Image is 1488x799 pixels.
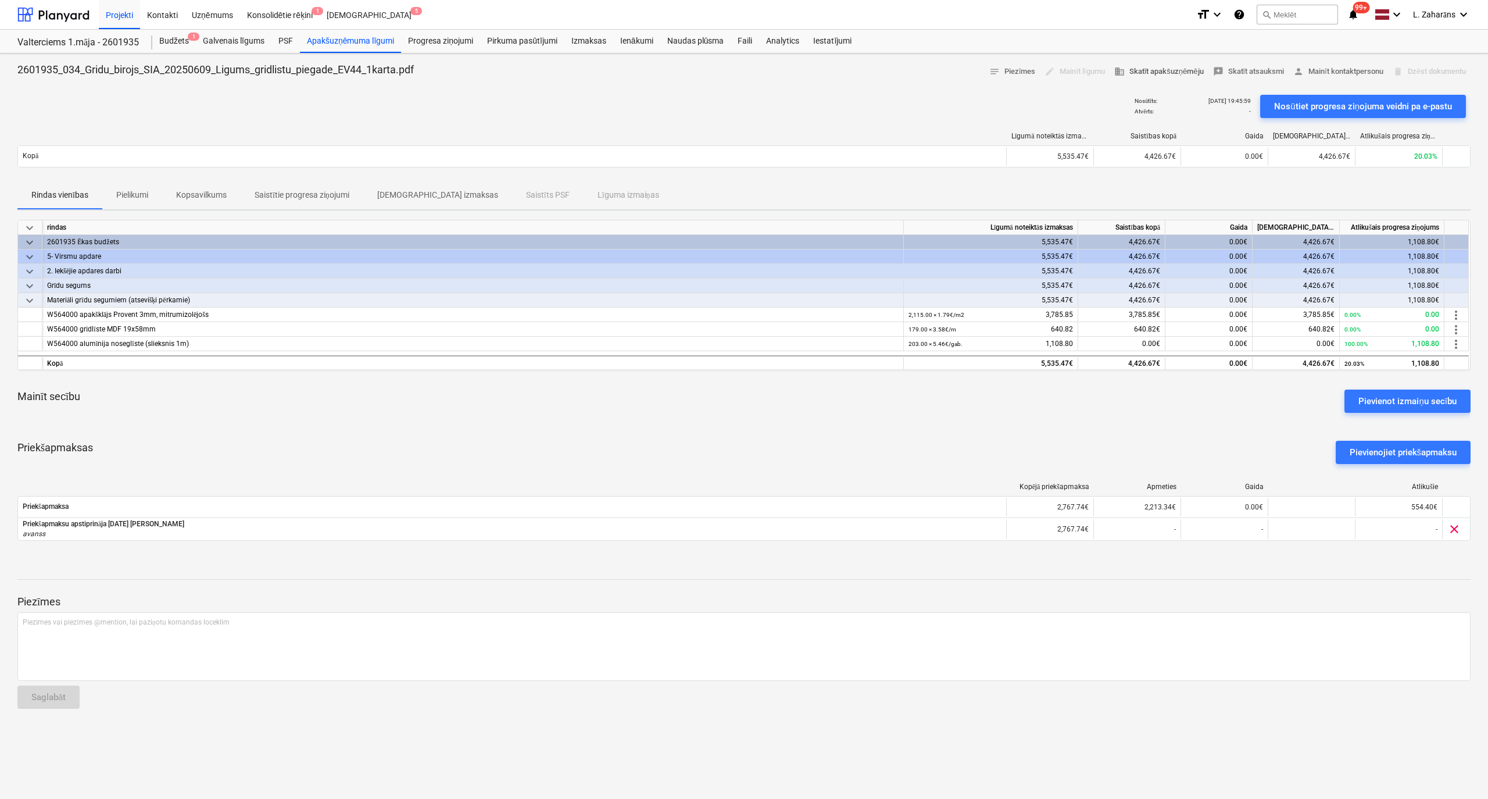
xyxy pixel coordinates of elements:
span: 3,785.85€ [1303,311,1335,319]
a: Analytics [759,30,806,53]
span: more_vert [1449,308,1463,322]
small: 20.03% [1344,361,1364,367]
p: Rindas vienības [31,189,88,201]
span: notes [989,66,1000,77]
div: 1,108.80€ [1340,249,1444,264]
span: 4,426.67€ [1319,152,1350,160]
div: 2,213.34€ [1093,498,1181,516]
p: avanss [23,529,184,539]
span: 99+ [1353,2,1369,13]
div: Gaida [1186,483,1264,491]
iframe: Chat Widget [1430,743,1488,799]
p: Priekšapmaksu apstiprināja [DATE] [PERSON_NAME] [23,519,184,529]
span: search [1262,10,1271,19]
div: 5,535.47€ [1006,147,1093,166]
div: 4,426.67€ [1253,293,1340,308]
p: - [1249,108,1251,115]
div: - [1093,519,1181,539]
div: 4,426.67€ [1253,355,1340,370]
span: 640.82€ [1308,325,1335,333]
div: 4,426.67€ [1253,264,1340,279]
div: Materiāli grīdu segumiem (atsevišķi pērkamie) [47,293,899,308]
div: Pirkuma pasūtījumi [480,30,564,53]
span: Priekšapmaksa [23,502,1001,511]
div: Atlikušie [1360,483,1438,491]
span: keyboard_arrow_down [23,294,37,308]
div: 5,535.47€ [904,293,1078,308]
div: 1,108.80€ [1340,235,1444,249]
div: 1,108.80€ [1340,264,1444,279]
p: [DATE] 19:45:59 [1208,97,1251,105]
p: [DEMOGRAPHIC_DATA] izmaksas [377,189,498,201]
p: Kopsavilkums [176,189,227,201]
button: Pievienojiet priekšapmaksu [1336,441,1471,464]
div: Faili [731,30,759,53]
div: 1,108.80 [1344,356,1439,371]
span: 20.03% [1414,152,1437,160]
i: keyboard_arrow_down [1457,8,1471,22]
span: 0.00€ [1142,340,1160,348]
div: Nosūtiet progresa ziņojuma veidni pa e-pastu [1274,99,1452,114]
div: 0.00 [1344,322,1439,337]
div: 4,426.67€ [1078,355,1165,370]
span: more_vert [1449,337,1463,351]
span: Skatīt atsauksmi [1213,65,1285,79]
div: Iestatījumi [806,30,859,53]
div: Kopējā priekšapmaksa [1011,483,1089,491]
p: Piezīmes [17,595,1471,609]
div: W564000 apakšklājs Provent 3mm, mitrumizolējošs [47,308,899,322]
a: Ienākumi [613,30,660,53]
div: PSF [271,30,300,53]
span: keyboard_arrow_down [23,250,37,264]
i: Zināšanu pamats [1233,8,1245,22]
div: 0.00€ [1165,279,1253,293]
span: Skatīt apakšuzņēmēju [1114,65,1204,79]
div: Gaida [1165,220,1253,235]
div: 2,767.74€ [1006,519,1093,539]
div: W564000 alumīnija noseglīste (slieksnis 1m) [47,337,899,351]
a: Galvenais līgums [196,30,271,53]
div: 2,767.74€ [1006,498,1093,516]
span: 4,426.67€ [1144,152,1176,160]
span: business [1114,66,1125,77]
small: 203.00 × 5.46€ / gab. [908,341,963,347]
button: Meklēt [1257,5,1338,24]
div: Grīdu segums [47,279,899,293]
div: 2601935 Ēkas budžets [47,235,899,249]
small: 100.00% [1344,341,1368,347]
i: format_size [1196,8,1210,22]
div: 1,108.80€ [1340,293,1444,308]
div: 4,426.67€ [1253,249,1340,264]
div: 0.00€ [1165,355,1253,370]
i: keyboard_arrow_down [1390,8,1404,22]
div: 1,108.80 [908,337,1073,351]
div: 3,785.85 [908,308,1073,322]
div: 0.00€ [1165,235,1253,249]
span: clear [1447,522,1461,536]
div: 4,426.67€ [1253,279,1340,293]
div: 4,426.67€ [1078,235,1165,249]
button: Pievienot izmaiņu secību [1344,390,1471,413]
div: Atlikušais progresa ziņojums [1360,132,1438,141]
div: Valterciems 1.māja - 2601935 [17,37,138,49]
small: 0.00% [1344,326,1361,333]
div: rindas [42,220,904,235]
span: 0.00€ [1317,340,1335,348]
a: Budžets1 [152,30,196,53]
span: 3,785.85€ [1129,311,1160,319]
span: L. Zaharāns [1413,10,1455,20]
a: Progresa ziņojumi [401,30,480,53]
div: Izmaksas [564,30,613,53]
a: Naudas plūsma [660,30,731,53]
p: Atvērts : [1135,108,1153,115]
div: Pievienojiet priekšapmaksu [1350,445,1457,460]
div: Apakšuzņēmuma līgumi [300,30,401,53]
span: keyboard_arrow_down [23,221,37,235]
span: keyboard_arrow_down [23,236,37,249]
span: 0.00€ [1229,325,1247,333]
div: 4,426.67€ [1253,235,1340,249]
